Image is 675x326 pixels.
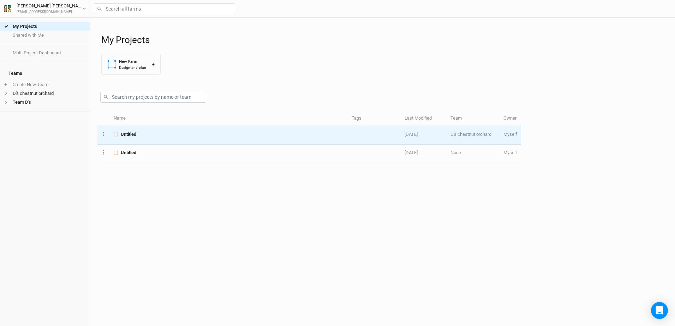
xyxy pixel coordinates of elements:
div: [PERSON_NAME] [PERSON_NAME] [17,2,82,10]
th: Team [447,111,500,126]
th: Name [110,111,348,126]
th: Owner [500,111,521,126]
div: New Farm [119,59,146,65]
h1: My Projects [101,35,668,46]
span: Aug 12, 2025 3:34 PM [405,150,418,155]
div: [EMAIL_ADDRESS][DOMAIN_NAME] [17,10,82,15]
button: New FarmDesign and plan+ [101,54,161,75]
span: scstlutz@gmail.com [503,132,517,137]
th: Tags [348,111,401,126]
h4: Teams [4,66,86,80]
span: Untitled [121,150,136,156]
span: Aug 22, 2025 3:55 PM [405,132,418,137]
div: + [152,61,155,68]
div: Design and plan [119,65,146,70]
span: scstlutz@gmail.com [503,150,517,155]
div: Open Intercom Messenger [651,302,668,319]
input: Search all farms [94,3,235,14]
input: Search my projects by name or team [100,92,206,103]
th: Last Modified [401,111,447,126]
button: [PERSON_NAME] [PERSON_NAME][EMAIL_ADDRESS][DOMAIN_NAME] [4,2,86,15]
span: + [4,82,7,87]
span: Untitled [121,131,136,138]
td: None [447,145,500,163]
td: D's chestnut orchard [447,126,500,145]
